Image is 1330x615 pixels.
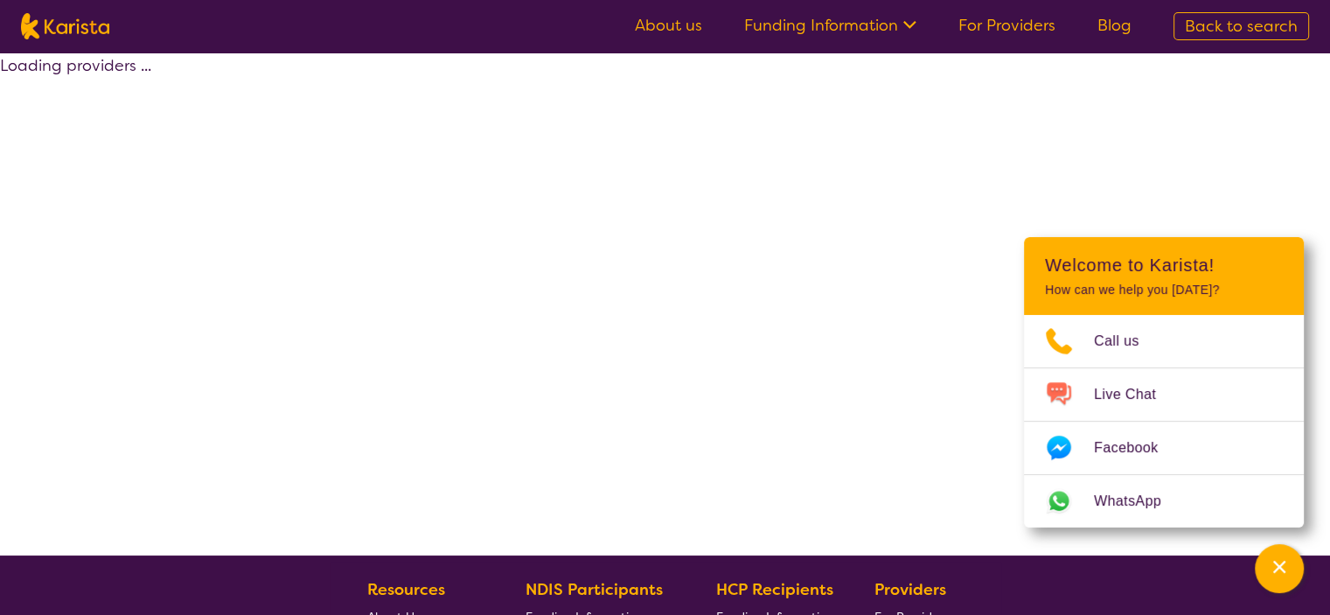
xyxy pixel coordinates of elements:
[1094,381,1177,408] span: Live Chat
[1024,315,1304,528] ul: Choose channel
[1255,544,1304,593] button: Channel Menu
[1097,15,1132,36] a: Blog
[1024,475,1304,528] a: Web link opens in a new tab.
[1094,435,1179,461] span: Facebook
[1185,16,1298,37] span: Back to search
[367,579,445,600] b: Resources
[21,13,109,39] img: Karista logo
[1045,283,1283,297] p: How can we help you [DATE]?
[744,15,916,36] a: Funding Information
[958,15,1055,36] a: For Providers
[1094,488,1182,514] span: WhatsApp
[716,579,833,600] b: HCP Recipients
[635,15,702,36] a: About us
[526,579,663,600] b: NDIS Participants
[874,579,946,600] b: Providers
[1094,328,1160,354] span: Call us
[1024,237,1304,528] div: Channel Menu
[1173,12,1309,40] a: Back to search
[1045,255,1283,276] h2: Welcome to Karista!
